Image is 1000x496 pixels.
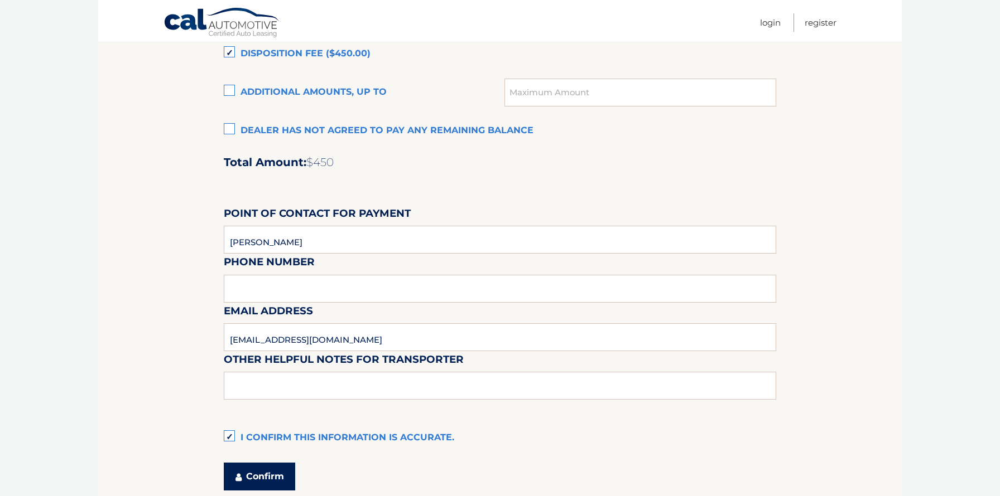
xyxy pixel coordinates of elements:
[306,155,334,169] span: $450
[224,205,411,226] label: Point of Contact for Payment
[224,81,504,104] label: Additional amounts, up to
[224,155,776,169] h2: Total Amount:
[805,13,836,32] a: Register
[224,303,313,323] label: Email Address
[224,43,776,65] label: Disposition Fee ($450.00)
[224,351,464,372] label: Other helpful notes for transporter
[224,120,776,142] label: Dealer has not agreed to pay any remaining balance
[224,463,295,490] button: Confirm
[760,13,781,32] a: Login
[224,427,776,449] label: I confirm this information is accurate.
[504,79,776,106] input: Maximum Amount
[164,7,281,40] a: Cal Automotive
